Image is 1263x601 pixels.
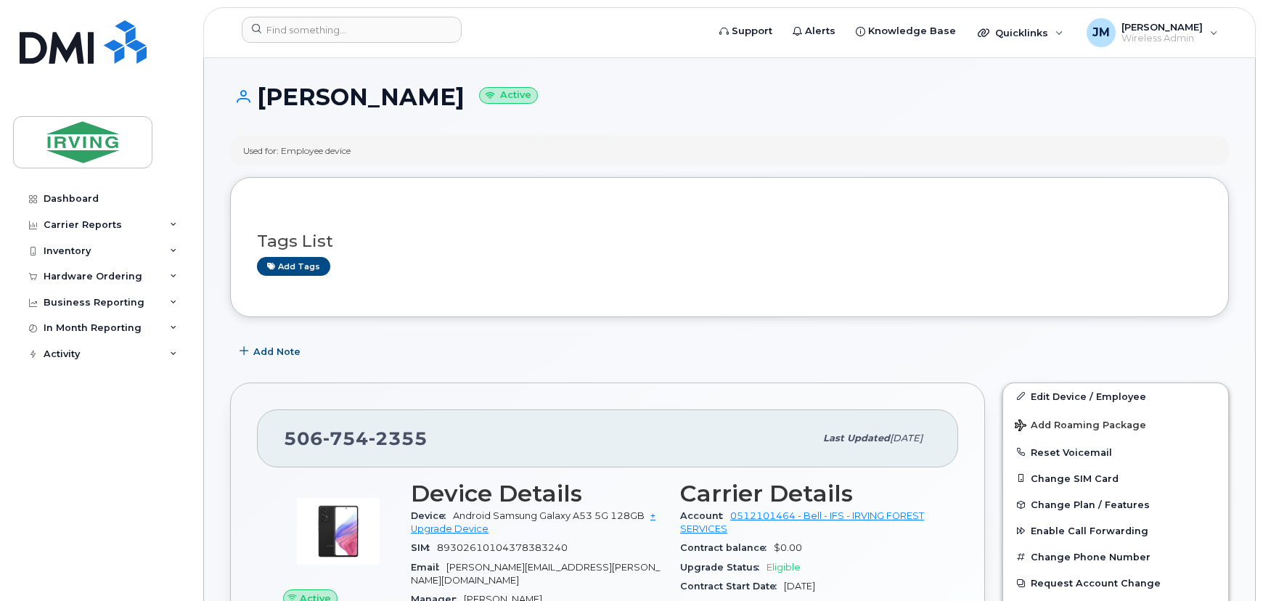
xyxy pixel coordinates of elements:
button: Change Plan / Features [1003,491,1228,518]
span: Android Samsung Galaxy A53 5G 128GB [453,510,645,521]
span: Upgrade Status [680,562,767,573]
span: Enable Call Forwarding [1031,526,1148,536]
span: $0.00 [774,542,802,553]
div: Used for: Employee device [243,144,351,157]
h1: [PERSON_NAME] [230,84,1229,110]
span: [DATE] [890,433,923,443]
span: Device [411,510,453,521]
span: 2355 [369,428,428,449]
span: Email [411,562,446,573]
span: Account [680,510,730,521]
span: 754 [323,428,369,449]
span: [DATE] [784,581,815,592]
span: Last updated [823,433,890,443]
span: Contract Start Date [680,581,784,592]
button: Change Phone Number [1003,544,1228,570]
span: Contract balance [680,542,774,553]
span: Eligible [767,562,801,573]
h3: Carrier Details [680,481,932,507]
button: Enable Call Forwarding [1003,518,1228,544]
a: Edit Device / Employee [1003,383,1228,409]
button: Change SIM Card [1003,465,1228,491]
a: Add tags [257,257,330,275]
h3: Device Details [411,481,663,507]
a: 0512101464 - Bell - IFS - IRVING FOREST SERVICES [680,510,924,534]
img: image20231002-3703462-kjv75p.jpeg [295,488,382,575]
button: Add Roaming Package [1003,409,1228,439]
span: Add Note [253,345,301,359]
small: Active [479,87,538,104]
span: Change Plan / Features [1031,499,1150,510]
span: 506 [284,428,428,449]
span: Add Roaming Package [1015,420,1146,433]
button: Reset Voicemail [1003,439,1228,465]
button: Request Account Change [1003,570,1228,596]
span: [PERSON_NAME][EMAIL_ADDRESS][PERSON_NAME][DOMAIN_NAME] [411,562,660,586]
h3: Tags List [257,232,1202,250]
button: Add Note [230,339,313,365]
span: SIM [411,542,437,553]
span: 89302610104378383240 [437,542,568,553]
